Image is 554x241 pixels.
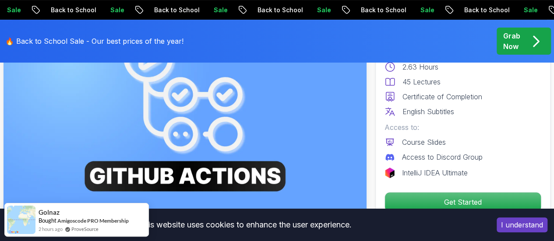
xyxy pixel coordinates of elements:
span: Bought [39,217,56,224]
a: ProveSource [71,225,99,233]
p: IntelliJ IDEA Ultimate [402,168,468,178]
p: Course Slides [402,137,446,147]
p: 2.63 Hours [402,62,438,72]
p: Back to School [431,6,491,14]
p: Certificate of Completion [402,91,482,102]
p: Sale [388,6,416,14]
p: Back to School [328,6,388,14]
p: Back to School [18,6,78,14]
p: Sale [284,6,312,14]
p: 45 Lectures [402,77,441,87]
p: Sale [491,6,519,14]
p: 🔥 Back to School Sale - Our best prices of the year! [5,36,183,46]
p: Grab Now [503,31,520,52]
div: This website uses cookies to enhance the user experience. [7,215,483,234]
a: Amigoscode PRO Membership [57,217,129,224]
button: Get Started [385,192,541,212]
img: jetbrains logo [385,168,395,178]
p: Sale [181,6,209,14]
span: 2 hours ago [39,225,63,233]
p: Get Started [385,192,541,212]
p: Back to School [121,6,181,14]
img: provesource social proof notification image [7,206,35,234]
p: Back to School [225,6,284,14]
button: Accept cookies [497,217,547,232]
p: Access to Discord Group [402,152,483,162]
p: Access to: [385,122,541,133]
p: English Subtitles [402,106,454,117]
span: golnaz [39,209,60,216]
img: ci-cd-with-github-actions_thumbnail [4,12,367,216]
p: Sale [78,6,106,14]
